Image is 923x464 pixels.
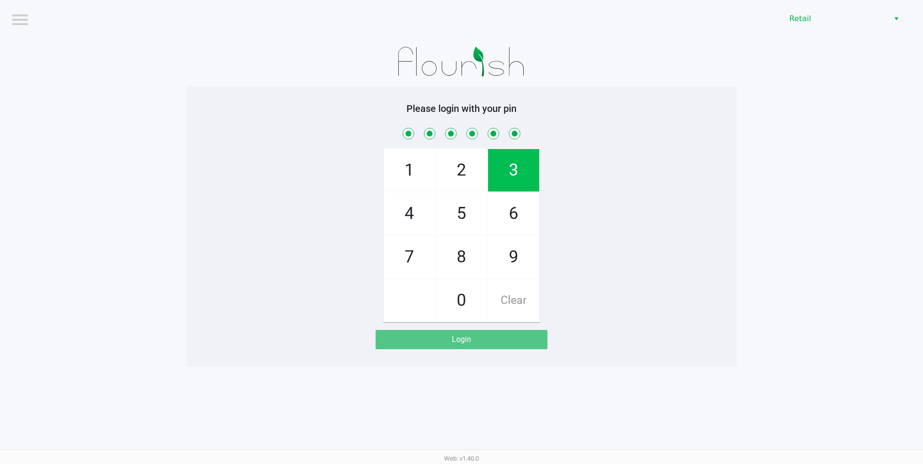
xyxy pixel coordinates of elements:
span: Web: v1.40.0 [444,455,479,462]
span: 6 [488,192,539,235]
span: 0 [436,279,487,322]
span: 7 [384,236,435,278]
span: Retail [789,13,883,25]
h5: Please login with your pin [194,103,729,114]
button: Select [889,10,903,27]
span: 2 [436,149,487,191]
span: 9 [488,236,539,278]
span: 4 [384,192,435,235]
span: 3 [488,149,539,191]
span: 8 [436,236,487,278]
span: 1 [384,149,435,191]
span: Clear [488,279,539,322]
span: 5 [436,192,487,235]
